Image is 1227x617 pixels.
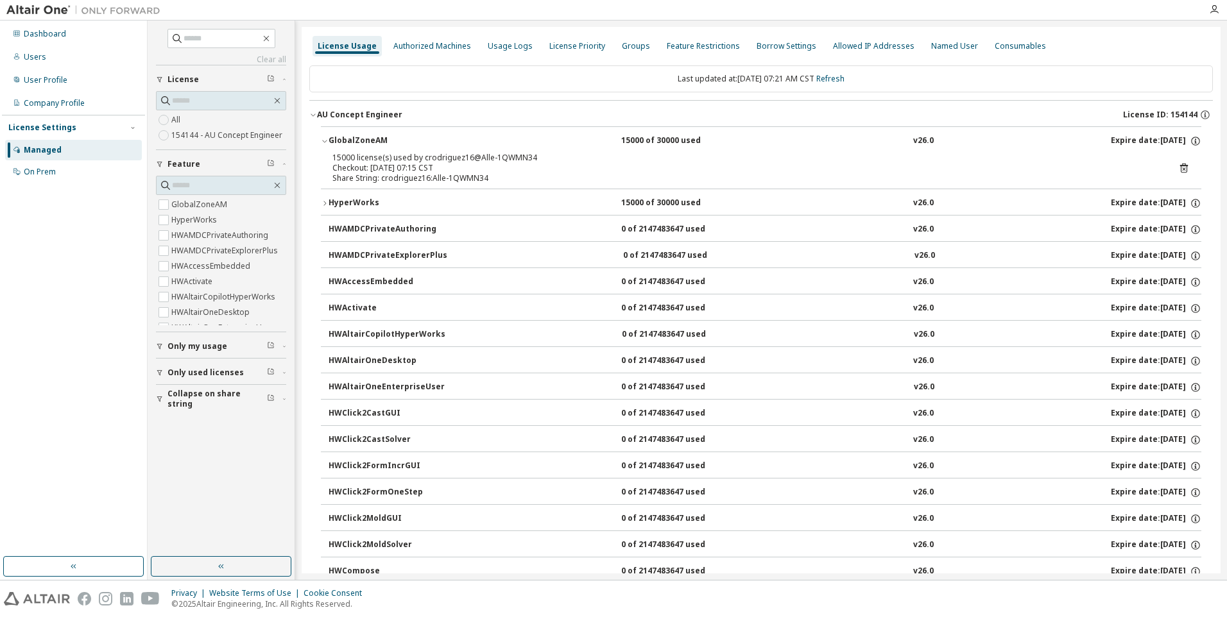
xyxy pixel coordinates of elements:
[1111,135,1201,147] div: Expire date: [DATE]
[6,4,167,17] img: Altair One
[171,320,277,335] label: HWAltairOneEnterpriseUser
[623,250,739,262] div: 0 of 2147483647 used
[914,250,935,262] div: v26.0
[1111,329,1201,341] div: Expire date: [DATE]
[329,566,444,577] div: HWCompose
[329,426,1201,454] button: HWClick2CastSolver0 of 2147483647 usedv26.0Expire date:[DATE]
[1123,110,1197,120] span: License ID: 154144
[1111,224,1201,235] div: Expire date: [DATE]
[329,478,1201,507] button: HWClick2FormOneStep0 of 2147483647 usedv26.0Expire date:[DATE]
[913,539,934,551] div: v26.0
[914,329,934,341] div: v26.0
[167,341,227,351] span: Only my usage
[99,592,112,605] img: instagram.svg
[318,41,377,51] div: License Usage
[621,355,737,367] div: 0 of 2147483647 used
[171,112,183,128] label: All
[171,128,285,143] label: 154144 - AU Concept Engineer
[621,513,737,525] div: 0 of 2147483647 used
[329,321,1201,349] button: HWAltairCopilotHyperWorks0 of 2147483647 usedv26.0Expire date:[DATE]
[4,592,70,605] img: altair_logo.svg
[913,276,934,288] div: v26.0
[913,224,934,235] div: v26.0
[156,332,286,360] button: Only my usage
[1111,461,1201,472] div: Expire date: [DATE]
[1111,382,1201,393] div: Expire date: [DATE]
[621,224,737,235] div: 0 of 2147483647 used
[667,41,740,51] div: Feature Restrictions
[156,65,286,94] button: License
[171,228,271,243] label: HWAMDCPrivateAuthoring
[913,135,934,147] div: v26.0
[309,65,1213,92] div: Last updated at: [DATE] 07:21 AM CST
[321,127,1201,155] button: GlobalZoneAM15000 of 30000 usedv26.0Expire date:[DATE]
[329,487,444,498] div: HWClick2FormOneStep
[329,513,444,525] div: HWClick2MoldGUI
[24,145,62,155] div: Managed
[995,41,1046,51] div: Consumables
[913,566,934,577] div: v26.0
[171,289,278,305] label: HWAltairCopilotHyperWorks
[1111,566,1201,577] div: Expire date: [DATE]
[332,153,1159,163] div: 15000 license(s) used by crodriguez16@Alle-1QWMN34
[1111,487,1201,498] div: Expire date: [DATE]
[329,250,447,262] div: HWAMDCPrivateExplorerPlus
[1111,250,1201,262] div: Expire date: [DATE]
[549,41,605,51] div: License Priority
[171,274,215,289] label: HWActivate
[621,198,737,209] div: 15000 of 30000 used
[156,150,286,178] button: Feature
[304,588,370,598] div: Cookie Consent
[329,408,444,419] div: HWClick2CastGUI
[329,531,1201,559] button: HWClick2MoldSolver0 of 2147483647 usedv26.0Expire date:[DATE]
[1111,276,1201,288] div: Expire date: [DATE]
[488,41,533,51] div: Usage Logs
[24,75,67,85] div: User Profile
[171,197,230,212] label: GlobalZoneAM
[329,135,444,147] div: GlobalZoneAM
[329,329,445,341] div: HWAltairCopilotHyperWorks
[621,408,737,419] div: 0 of 2147483647 used
[8,123,76,133] div: License Settings
[931,41,978,51] div: Named User
[329,461,444,472] div: HWClick2FormIncrGUI
[329,294,1201,323] button: HWActivate0 of 2147483647 usedv26.0Expire date:[DATE]
[24,98,85,108] div: Company Profile
[267,159,275,169] span: Clear filter
[913,355,934,367] div: v26.0
[329,303,444,314] div: HWActivate
[1111,434,1201,446] div: Expire date: [DATE]
[329,216,1201,244] button: HWAMDCPrivateAuthoring0 of 2147483647 usedv26.0Expire date:[DATE]
[171,598,370,609] p: © 2025 Altair Engineering, Inc. All Rights Reserved.
[24,52,46,62] div: Users
[171,305,252,320] label: HWAltairOneDesktop
[833,41,914,51] div: Allowed IP Addresses
[1111,355,1201,367] div: Expire date: [DATE]
[329,434,444,446] div: HWClick2CastSolver
[329,224,444,235] div: HWAMDCPrivateAuthoring
[622,329,737,341] div: 0 of 2147483647 used
[317,110,402,120] div: AU Concept Engineer
[329,373,1201,401] button: HWAltairOneEnterpriseUser0 of 2147483647 usedv26.0Expire date:[DATE]
[329,355,444,367] div: HWAltairOneDesktop
[621,382,737,393] div: 0 of 2147483647 used
[267,368,275,378] span: Clear filter
[913,198,934,209] div: v26.0
[329,557,1201,586] button: HWCompose0 of 2147483647 usedv26.0Expire date:[DATE]
[757,41,816,51] div: Borrow Settings
[267,394,275,404] span: Clear filter
[329,505,1201,533] button: HWClick2MoldGUI0 of 2147483647 usedv26.0Expire date:[DATE]
[621,487,737,498] div: 0 of 2147483647 used
[141,592,160,605] img: youtube.svg
[329,242,1201,270] button: HWAMDCPrivateExplorerPlus0 of 2147483647 usedv26.0Expire date:[DATE]
[78,592,91,605] img: facebook.svg
[321,189,1201,217] button: HyperWorks15000 of 30000 usedv26.0Expire date:[DATE]
[332,163,1159,173] div: Checkout: [DATE] 07:15 CST
[156,359,286,387] button: Only used licenses
[621,303,737,314] div: 0 of 2147483647 used
[167,74,199,85] span: License
[1111,513,1201,525] div: Expire date: [DATE]
[1111,198,1201,209] div: Expire date: [DATE]
[622,41,650,51] div: Groups
[209,588,304,598] div: Website Terms of Use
